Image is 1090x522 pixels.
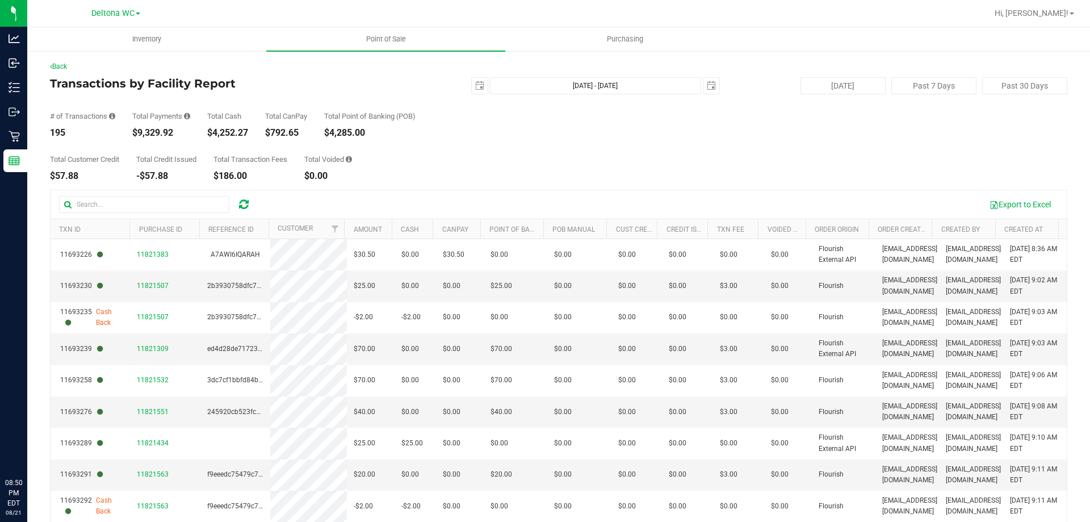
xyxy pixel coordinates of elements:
span: $0.00 [443,312,460,323]
span: $0.00 [618,501,636,512]
span: 2b3930758dfc74e55f577772b02b026f [207,282,328,290]
span: [EMAIL_ADDRESS][DOMAIN_NAME] [946,464,1001,486]
a: CanPay [442,225,468,233]
span: [EMAIL_ADDRESS][DOMAIN_NAME] [882,432,937,454]
span: $25.00 [401,438,423,449]
div: Total Point of Banking (POB) [324,112,416,120]
a: Filter [325,219,344,239]
span: 11821551 [137,408,169,416]
i: Count of all successful payment transactions, possibly including voids, refunds, and cash-back fr... [109,112,115,120]
span: 11693276 [60,407,103,417]
div: $4,252.27 [207,128,248,137]
span: $0.00 [618,438,636,449]
a: Order Created By [878,225,939,233]
span: $0.00 [618,249,636,260]
span: Cash Back [96,495,123,517]
span: $70.00 [491,344,512,354]
div: # of Transactions [50,112,115,120]
span: 11693226 [60,249,103,260]
span: [EMAIL_ADDRESS][DOMAIN_NAME] [946,401,1001,423]
span: $0.00 [771,375,789,386]
span: $25.00 [354,438,375,449]
span: 11821563 [137,470,169,478]
span: $0.00 [401,344,419,354]
span: [EMAIL_ADDRESS][DOMAIN_NAME] [946,275,1001,297]
span: $3.00 [720,469,737,480]
span: $3.00 [720,344,737,354]
a: Inventory [27,27,266,51]
a: Amount [354,225,382,233]
span: Point of Sale [351,34,421,44]
span: [EMAIL_ADDRESS][DOMAIN_NAME] [882,495,937,517]
a: Customer [278,224,313,232]
span: $20.00 [491,469,512,480]
span: $0.00 [669,375,686,386]
div: Total Transaction Fees [213,156,287,163]
span: Flourish [819,312,844,323]
span: $0.00 [554,438,572,449]
span: [EMAIL_ADDRESS][DOMAIN_NAME] [882,401,937,423]
span: [EMAIL_ADDRESS][DOMAIN_NAME] [946,370,1001,391]
span: $0.00 [554,281,572,291]
span: $0.00 [771,249,789,260]
span: Flourish [819,281,844,291]
a: Back [50,62,67,70]
span: $0.00 [771,312,789,323]
a: Cash [401,225,419,233]
span: [EMAIL_ADDRESS][DOMAIN_NAME] [882,244,937,265]
span: $25.00 [354,281,375,291]
span: $0.00 [491,501,508,512]
span: -$2.00 [354,312,373,323]
span: 11821434 [137,439,169,447]
span: $0.00 [618,344,636,354]
span: $0.00 [443,469,460,480]
span: ed4d28de71723860410966dfa7646f4a [207,345,330,353]
span: $0.00 [443,438,460,449]
span: $0.00 [669,501,686,512]
span: $0.00 [443,375,460,386]
span: $0.00 [618,407,636,417]
button: [DATE] [800,77,886,94]
span: [EMAIL_ADDRESS][DOMAIN_NAME] [946,338,1001,360]
inline-svg: Retail [9,131,20,142]
span: $20.00 [354,469,375,480]
span: 11821532 [137,376,169,384]
span: $0.00 [554,312,572,323]
span: $30.50 [354,249,375,260]
span: $0.00 [401,375,419,386]
span: $0.00 [720,501,737,512]
i: Sum of all voided payment transaction amounts, excluding tips and transaction fees. [346,156,352,163]
span: 11693291 [60,469,103,480]
span: $0.00 [720,249,737,260]
span: $40.00 [491,407,512,417]
span: [EMAIL_ADDRESS][DOMAIN_NAME] [946,432,1001,454]
span: $0.00 [720,438,737,449]
span: [EMAIL_ADDRESS][DOMAIN_NAME] [882,307,937,328]
span: [DATE] 9:11 AM EDT [1010,495,1060,517]
button: Past 30 Days [982,77,1067,94]
span: $0.00 [669,281,686,291]
span: 11821507 [137,282,169,290]
span: -$2.00 [401,501,421,512]
span: 11821563 [137,502,169,510]
a: TXN ID [59,225,81,233]
span: $0.00 [771,438,789,449]
a: Purchasing [505,27,744,51]
button: Export to Excel [982,195,1058,214]
a: POB Manual [552,225,595,233]
span: $0.00 [554,375,572,386]
span: $0.00 [554,249,572,260]
span: $0.00 [771,281,789,291]
span: Flourish External API [819,244,869,265]
a: Purchase ID [139,225,182,233]
span: [EMAIL_ADDRESS][DOMAIN_NAME] [946,244,1001,265]
span: 11693258 [60,375,103,386]
div: Total Customer Credit [50,156,119,163]
a: Voided Payment [768,225,824,233]
span: -$2.00 [354,501,373,512]
div: $4,285.00 [324,128,416,137]
h4: Transactions by Facility Report [50,77,389,90]
span: [EMAIL_ADDRESS][DOMAIN_NAME] [946,307,1001,328]
span: [EMAIL_ADDRESS][DOMAIN_NAME] [882,275,937,297]
span: [DATE] 9:03 AM EDT [1010,338,1060,360]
